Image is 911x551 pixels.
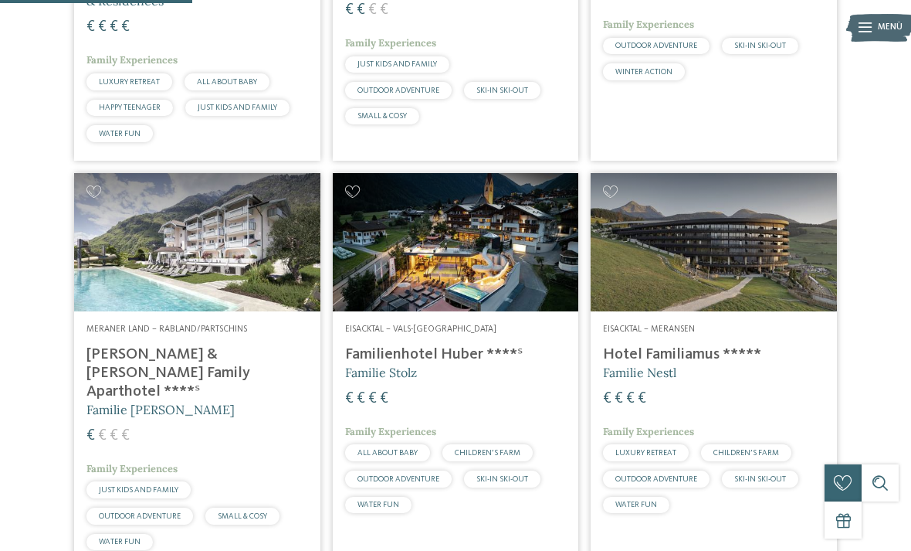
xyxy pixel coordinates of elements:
span: OUTDOOR ADVENTURE [615,475,697,483]
span: LUXURY RETREAT [99,78,160,86]
span: WATER FUN [99,130,141,138]
img: Familienhotels gesucht? Hier findet ihr die besten! [74,173,320,311]
span: CHILDREN’S FARM [455,449,520,457]
span: € [345,391,354,406]
span: Meraner Land – Rabland/Partschins [86,325,247,334]
span: € [345,2,354,18]
span: ALL ABOUT BABY [357,449,418,457]
span: SMALL & COSY [218,512,267,520]
span: Family Experiences [345,425,436,438]
span: Eisacktal – Meransen [603,325,695,334]
span: € [110,19,118,35]
h4: Familienhotel Huber ****ˢ [345,345,567,364]
span: Eisacktal – Vals-[GEOGRAPHIC_DATA] [345,325,496,334]
img: Familienhotels gesucht? Hier findet ihr die besten! [333,173,579,311]
span: WATER FUN [357,501,399,508]
span: € [121,19,130,35]
span: OUTDOOR ADVENTURE [357,475,439,483]
span: OUTDOOR ADVENTURE [615,42,697,49]
span: € [86,428,95,444]
span: € [626,391,635,406]
span: € [603,391,611,406]
span: JUST KIDS AND FAMILY [198,104,277,111]
span: Family Experiences [345,36,436,49]
span: Family Experiences [86,53,178,66]
span: € [86,19,95,35]
span: € [98,428,107,444]
span: SKI-IN SKI-OUT [734,475,786,483]
span: SKI-IN SKI-OUT [476,475,528,483]
span: OUTDOOR ADVENTURE [99,512,181,520]
span: JUST KIDS AND FAMILY [357,60,437,68]
span: CHILDREN’S FARM [713,449,779,457]
span: SKI-IN SKI-OUT [476,87,528,94]
span: WATER FUN [99,538,141,546]
span: € [121,428,130,444]
span: Family Experiences [603,18,694,31]
span: JUST KIDS AND FAMILY [99,486,178,494]
span: HAPPY TEENAGER [99,104,161,111]
span: € [368,2,377,18]
span: Family Experiences [86,462,178,475]
span: Familie Stolz [345,365,417,380]
span: OUTDOOR ADVENTURE [357,87,439,94]
span: € [110,428,118,444]
span: € [357,391,365,406]
span: WINTER ACTION [615,68,672,76]
span: SKI-IN SKI-OUT [734,42,786,49]
span: Familie [PERSON_NAME] [86,402,235,417]
span: € [380,2,388,18]
span: € [368,391,377,406]
span: ALL ABOUT BABY [197,78,257,86]
span: € [380,391,388,406]
span: € [98,19,107,35]
span: € [638,391,646,406]
span: LUXURY RETREAT [615,449,676,457]
span: € [357,2,365,18]
img: Familienhotels gesucht? Hier findet ihr die besten! [591,173,837,311]
h4: [PERSON_NAME] & [PERSON_NAME] Family Aparthotel ****ˢ [86,345,308,401]
span: € [615,391,623,406]
span: WATER FUN [615,501,657,508]
span: Familie Nestl [603,365,676,380]
span: SMALL & COSY [357,112,407,120]
span: Family Experiences [603,425,694,438]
